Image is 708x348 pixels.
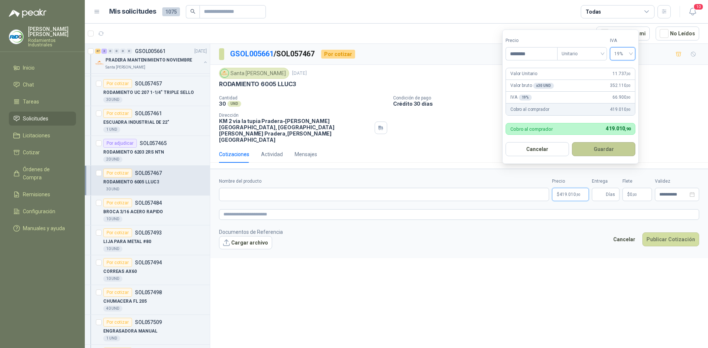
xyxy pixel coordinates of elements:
[135,290,162,295] p: SOL057498
[9,221,76,235] a: Manuales y ayuda
[9,187,76,201] a: Remisiones
[506,142,569,156] button: Cancelar
[622,178,652,185] label: Flete
[85,106,210,136] a: Por cotizarSOL057461ESCUADRA INDUSTRIAL DE 22"1 UND
[9,95,76,109] a: Tareas
[219,101,226,107] p: 30
[552,188,589,201] p: $419.010,90
[23,165,69,182] span: Órdenes de Compra
[9,145,76,159] a: Cotizar
[103,268,137,275] p: CORREAS AX60
[642,232,699,246] button: Publicar Cotización
[103,198,132,207] div: Por cotizar
[140,141,167,146] p: SOL057465
[103,149,164,156] p: RODAMIENTO 6203 2RS NTN
[219,236,272,249] button: Cargar archivo
[261,150,283,158] div: Actividad
[592,178,619,185] label: Entrega
[219,80,296,88] p: RODAMIENTO 6005 LLUC3
[103,89,194,96] p: RODAMIENTO UC 207 1-1/4" TRIPLE SELLO
[622,188,652,201] p: $ 0,00
[103,97,122,103] div: 30 UND
[135,49,166,54] p: GSOL005661
[626,72,631,76] span: ,00
[23,148,40,157] span: Cotizar
[606,126,631,131] span: 419.010
[693,3,704,10] span: 10
[510,70,537,77] p: Valor Unitario
[586,8,601,16] div: Todas
[103,127,120,133] div: 1 UND
[552,178,589,185] label: Precio
[105,64,145,70] p: Santa [PERSON_NAME]
[393,95,705,101] p: Condición de pago
[85,285,210,315] a: Por cotizarSOL057498CHUMACERA FL 20540 UND
[626,108,631,112] span: ,90
[545,28,590,39] div: 1 - 50 de 422
[85,166,210,196] a: Por cotizarSOL057467RODAMIENTO 6005 LLUC330 UND
[95,59,104,67] img: Company Logo
[101,49,107,54] div: 2
[295,150,317,158] div: Mensajes
[625,127,631,131] span: ,90
[519,95,532,101] div: 19 %
[627,192,630,197] span: $
[85,76,210,106] a: Por cotizarSOL057457RODAMIENTO UC 207 1-1/4" TRIPLE SELLO30 UND
[219,150,249,158] div: Cotizaciones
[103,318,132,327] div: Por cotizar
[321,50,355,59] div: Por cotizar
[135,81,162,86] p: SOL057457
[120,49,126,54] div: 0
[135,230,162,235] p: SOL057493
[103,216,122,222] div: 10 UND
[103,119,169,126] p: ESCUADRA INDUSTRIAL DE 22"
[632,193,637,197] span: ,00
[23,131,50,140] span: Licitaciones
[510,82,554,89] p: Valor bruto
[135,200,162,205] p: SOL057484
[219,95,387,101] p: Cantidad
[510,94,532,101] p: IVA
[135,111,162,116] p: SOL057461
[103,298,147,305] p: CHUMACERA FL 205
[219,113,372,118] p: Dirección
[606,188,615,201] span: Días
[85,315,210,345] a: Por cotizarSOL057509ENGRASADORA MANUAL1 UND
[162,7,180,16] span: 1075
[23,98,39,106] span: Tareas
[108,49,113,54] div: 0
[572,142,635,156] button: Guardar
[614,48,631,59] span: 19%
[28,38,76,47] p: Rodamientos Industriales
[103,328,157,335] p: ENGRASADORA MANUAL
[393,101,705,107] p: Crédito 30 días
[105,57,192,64] p: PRADERA MANTENIMIENTO NOVIEMBRE
[655,178,699,185] label: Validez
[626,84,631,88] span: ,00
[103,208,163,215] p: BROCA 3/16 ACERO RAPIDO
[230,49,274,58] a: GSOL005661
[23,64,35,72] span: Inicio
[9,112,76,126] a: Solicitudes
[103,179,159,186] p: RODAMIENTO 6005 LLUC3
[610,106,631,113] span: 419.010
[219,178,549,185] label: Nombre del producto
[23,81,34,89] span: Chat
[596,27,650,41] button: Asignado a mi
[103,157,122,162] div: 20 UND
[114,49,119,54] div: 0
[230,48,315,60] p: / SOL057467
[95,47,208,70] a: 47 2 0 0 0 0 GSOL005661[DATE] Company LogoPRADERA MANTENIMIENTO NOVIEMBRESanta [PERSON_NAME]
[103,79,132,88] div: Por cotizar
[103,186,122,192] div: 30 UND
[135,171,162,176] p: SOL057467
[9,78,76,92] a: Chat
[562,48,603,59] span: Unitario
[221,69,229,77] img: Company Logo
[103,109,132,118] div: Por cotizar
[135,260,162,265] p: SOL057494
[610,82,631,89] span: 352.110
[103,246,122,252] div: 10 UND
[103,288,132,297] div: Por cotizar
[9,30,23,44] img: Company Logo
